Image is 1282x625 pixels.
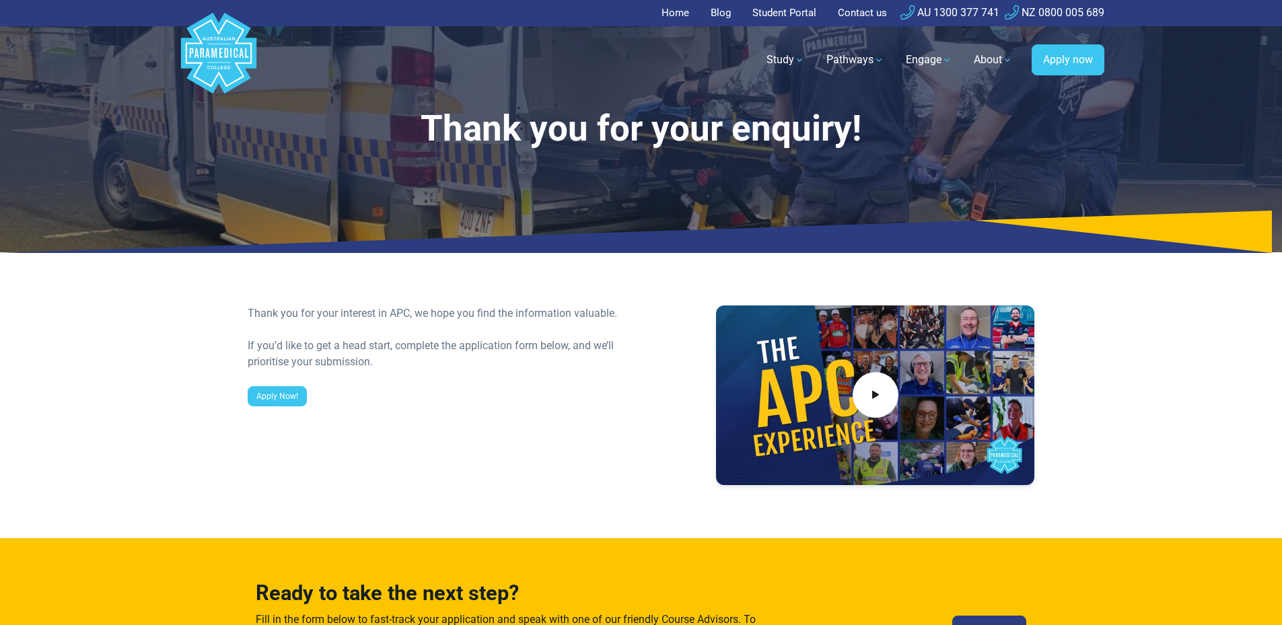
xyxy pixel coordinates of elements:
a: Australian Paramedical College [178,26,259,94]
a: AU 1300 377 741 [900,6,999,19]
div: Thank you for your interest in APC, we hope you find the information valuable. [248,305,633,322]
a: About [966,41,1021,79]
div: If you’d like to get a head start, complete the application form below, and we’ll prioritise your... [248,338,633,370]
a: Pathways [818,41,892,79]
a: Study [758,41,813,79]
h1: Thank you for your enquiry! [248,108,1035,150]
h3: Ready to take the next step? [256,581,764,606]
a: Engage [898,41,960,79]
a: Apply now [1032,44,1104,75]
a: Apply Now! [248,386,307,406]
a: NZ 0800 005 689 [1005,6,1104,19]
